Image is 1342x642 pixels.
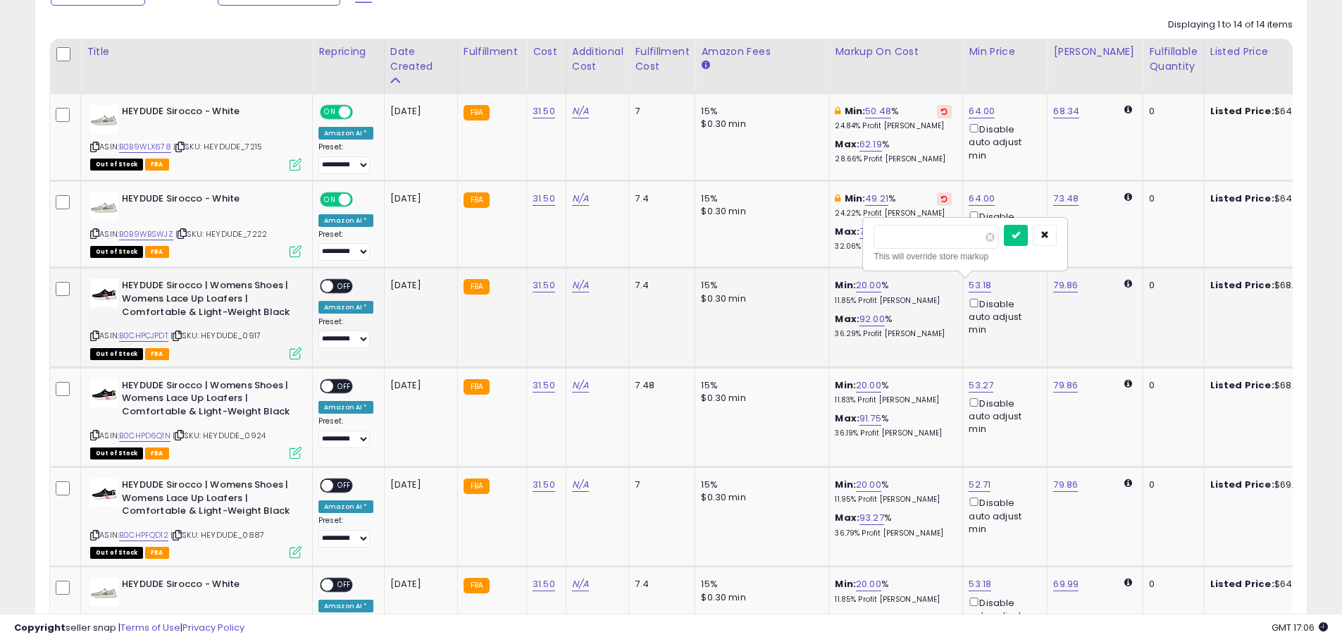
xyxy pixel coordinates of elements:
[318,416,373,448] div: Preset:
[145,246,169,258] span: FBA
[1210,379,1327,392] div: $68.00
[119,330,168,342] a: B0CHPCJPDT
[90,105,118,133] img: 31G60XRClbL._SL40_.jpg
[835,209,952,218] p: 24.22% Profit [PERSON_NAME]
[1149,578,1193,591] div: 0
[119,228,173,240] a: B0B9WBSWJZ
[1210,478,1274,491] b: Listed Price:
[90,447,143,459] span: All listings that are currently out of stock and unavailable for purchase on Amazon
[835,412,952,438] div: %
[969,44,1041,59] div: Min Price
[572,378,589,393] a: N/A
[173,141,262,152] span: | SKU: HEYDUDE_7215
[835,479,952,505] div: %
[701,192,818,205] div: 15%
[1210,105,1327,118] div: $64.00
[170,330,261,341] span: | SKU: HEYDUDE_0917
[969,209,1036,249] div: Disable auto adjust min
[390,192,447,205] div: [DATE]
[835,379,952,405] div: %
[533,378,555,393] a: 31.50
[90,159,143,171] span: All listings that are currently out of stock and unavailable for purchase on Amazon
[90,105,302,169] div: ASIN:
[333,579,356,591] span: OFF
[701,105,818,118] div: 15%
[464,105,490,121] small: FBA
[1149,479,1193,491] div: 0
[321,193,339,205] span: ON
[1210,279,1327,292] div: $68.00
[14,621,66,634] strong: Copyright
[835,278,856,292] b: Min:
[635,192,684,205] div: 7.4
[464,578,490,593] small: FBA
[941,108,948,115] i: Revert to store-level Min Markup
[1210,578,1327,591] div: $64.00
[969,378,993,393] a: 53.27
[859,225,884,239] a: 74.79
[856,378,881,393] a: 20.00
[119,529,168,541] a: B0CHPFQD12
[835,137,859,151] b: Max:
[1053,104,1079,118] a: 68.34
[390,578,447,591] div: [DATE]
[390,479,447,491] div: [DATE]
[635,379,684,392] div: 7.48
[701,44,823,59] div: Amazon Fees
[90,379,302,457] div: ASIN:
[835,225,859,238] b: Max:
[635,279,684,292] div: 7.4
[845,192,866,205] b: Min:
[701,591,818,604] div: $0.30 min
[1053,378,1078,393] a: 79.86
[318,44,378,59] div: Repricing
[351,106,373,118] span: OFF
[835,194,840,203] i: This overrides the store level min markup for this listing
[865,192,888,206] a: 49.21
[464,44,521,59] div: Fulfillment
[90,379,118,407] img: 31GdNymA6NL._SL40_.jpg
[390,105,447,118] div: [DATE]
[333,480,356,492] span: OFF
[859,511,884,525] a: 93.27
[318,127,373,140] div: Amazon AI *
[1149,105,1193,118] div: 0
[835,105,952,131] div: %
[874,249,1057,264] div: This will override store markup
[464,479,490,494] small: FBA
[1210,577,1274,591] b: Listed Price:
[835,313,952,339] div: %
[835,329,952,339] p: 36.29% Profit [PERSON_NAME]
[701,279,818,292] div: 15%
[835,44,957,59] div: Markup on Cost
[119,430,170,442] a: B0CHPD6Q1N
[969,395,1036,436] div: Disable auto adjust min
[1210,278,1274,292] b: Listed Price:
[835,242,952,252] p: 32.06% Profit [PERSON_NAME]
[1149,192,1193,205] div: 0
[1149,44,1198,74] div: Fulfillable Quantity
[969,104,995,118] a: 64.00
[182,621,244,634] a: Privacy Policy
[390,379,447,392] div: [DATE]
[145,447,169,459] span: FBA
[572,192,589,206] a: N/A
[1149,279,1193,292] div: 0
[635,479,684,491] div: 7
[969,192,995,206] a: 64.00
[835,312,859,326] b: Max:
[145,159,169,171] span: FBA
[845,104,866,118] b: Min:
[701,118,818,130] div: $0.30 min
[1053,478,1078,492] a: 79.86
[90,578,118,606] img: 31G60XRClbL._SL40_.jpg
[122,379,293,422] b: HEYDUDE Sirocco | Womens Shoes | Womens Lace Up Loafers | Comfortable & Light-Weight Black
[701,292,818,305] div: $0.30 min
[90,279,118,307] img: 31GdNymA6NL._SL40_.jpg
[701,578,818,591] div: 15%
[90,348,143,360] span: All listings that are currently out of stock and unavailable for purchase on Amazon
[969,595,1036,636] div: Disable auto adjust min
[122,279,293,322] b: HEYDUDE Sirocco | Womens Shoes | Womens Lace Up Loafers | Comfortable & Light-Weight Black
[856,478,881,492] a: 20.00
[1210,192,1274,205] b: Listed Price:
